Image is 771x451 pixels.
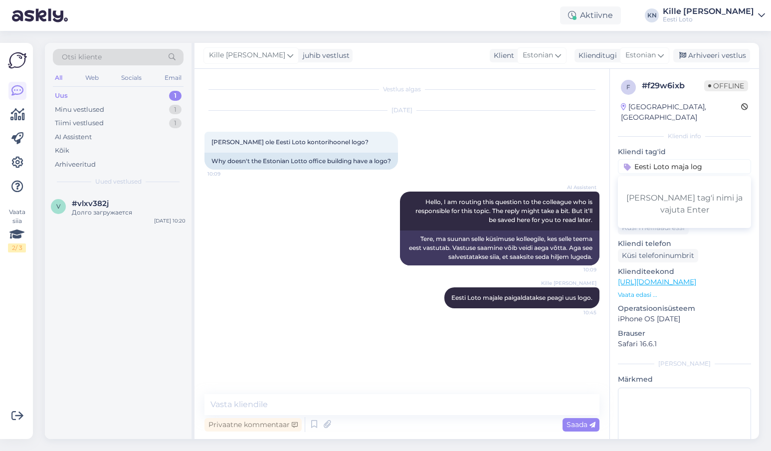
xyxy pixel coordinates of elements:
div: Tiimi vestlused [55,118,104,128]
div: Vaata siia [8,208,26,252]
span: 10:09 [559,266,596,273]
span: f [626,83,630,91]
div: Minu vestlused [55,105,104,115]
p: Safari 16.6.1 [618,339,751,349]
span: AI Assistent [559,184,596,191]
div: All [53,71,64,84]
div: Kille [PERSON_NAME] [663,7,754,15]
div: Küsi meiliaadressi [618,221,689,234]
div: Web [83,71,101,84]
span: v [56,203,60,210]
p: Brauser [618,328,751,339]
div: Socials [119,71,144,84]
span: Eesti Loto majale paigaldatakse peagi uus logo. [451,294,592,301]
p: Kliendi telefon [618,238,751,249]
div: [PERSON_NAME] [618,359,751,368]
div: Privaatne kommentaar [204,418,302,432]
p: Operatsioonisüsteem [618,303,751,314]
span: Kille [PERSON_NAME] [209,50,285,61]
div: Kliendi info [618,132,751,141]
span: Kille [PERSON_NAME] [541,279,596,287]
span: 10:09 [207,170,245,178]
div: Aktiivne [560,6,621,24]
div: Долго загружается [72,208,186,217]
span: Saada [567,420,595,429]
div: [DATE] 10:20 [154,217,186,225]
div: Arhiveeri vestlus [673,49,750,62]
div: 1 [169,91,182,101]
div: AI Assistent [55,132,92,142]
div: 1 [169,105,182,115]
div: Küsi telefoninumbrit [618,249,698,262]
div: Klient [490,50,514,61]
div: [PERSON_NAME] tag'i nimi ja vajuta Enter [622,192,747,216]
div: # f29w6ixb [642,80,704,92]
span: [PERSON_NAME] ole Eesti Loto kontorihoonel logo? [211,138,369,146]
p: Märkmed [618,374,751,385]
div: [DATE] [204,106,599,115]
div: Arhiveeritud [55,160,96,170]
span: #vlxv382j [72,199,109,208]
span: Estonian [523,50,553,61]
p: Vaata edasi ... [618,290,751,299]
p: iPhone OS [DATE] [618,314,751,324]
div: Klienditugi [575,50,617,61]
p: Kliendi tag'id [618,147,751,157]
span: Estonian [625,50,656,61]
div: 2 / 3 [8,243,26,252]
a: [URL][DOMAIN_NAME] [618,277,696,286]
input: Lisa tag [618,159,751,174]
span: Otsi kliente [62,52,102,62]
div: KN [645,8,659,22]
img: Askly Logo [8,51,27,70]
div: Why doesn't the Estonian Lotto office building have a logo? [204,153,398,170]
a: Kille [PERSON_NAME]Eesti Loto [663,7,765,23]
div: Uus [55,91,68,101]
div: juhib vestlust [299,50,350,61]
div: Tere, ma suunan selle küsimuse kolleegile, kes selle teema eest vastutab. Vastuse saamine võib ve... [400,230,599,265]
span: Uued vestlused [95,177,142,186]
span: 10:45 [559,309,596,316]
div: Email [163,71,184,84]
div: [GEOGRAPHIC_DATA], [GEOGRAPHIC_DATA] [621,102,741,123]
div: Kõik [55,146,69,156]
span: Offline [704,80,748,91]
p: Klienditeekond [618,266,751,277]
div: Vestlus algas [204,85,599,94]
div: 1 [169,118,182,128]
span: Hello, I am routing this question to the colleague who is responsible for this topic. The reply m... [415,198,594,224]
div: Eesti Loto [663,15,754,23]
